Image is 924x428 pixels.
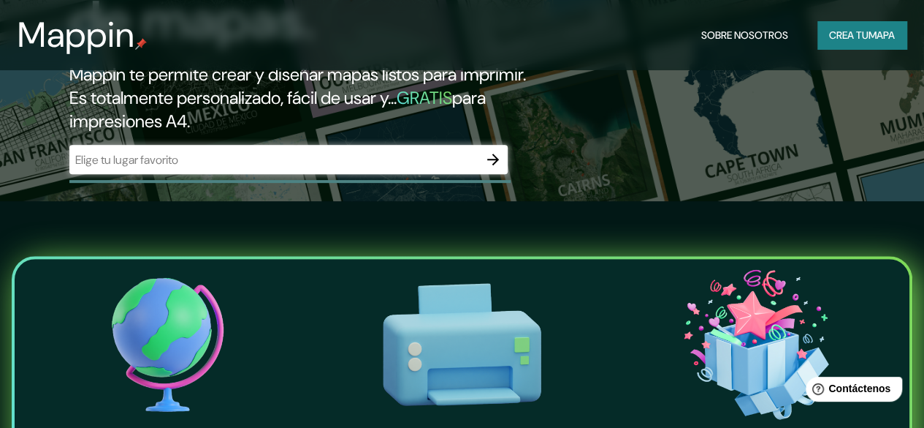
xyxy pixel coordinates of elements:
[397,86,452,109] font: GRATIS
[829,29,868,42] font: Crea tu
[794,371,908,412] iframe: Lanzador de widgets de ayuda
[695,21,794,49] button: Sobre nosotros
[817,21,906,49] button: Crea tumapa
[135,38,147,50] img: pin de mapeo
[69,86,397,109] font: Es totalmente personalizado, fácil de usar y...
[18,12,135,58] font: Mappin
[23,265,312,424] img: El mundo es tu icono de mapa
[612,265,901,424] img: El icono del regalo perfecto
[701,29,788,42] font: Sobre nosotros
[868,29,895,42] font: mapa
[318,265,606,424] img: Crea impresiones de cualquier tamaño-icono
[69,63,526,86] font: Mappin te permite crear y diseñar mapas listos para imprimir.
[69,151,478,168] input: Elige tu lugar favorito
[69,86,486,132] font: para impresiones A4.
